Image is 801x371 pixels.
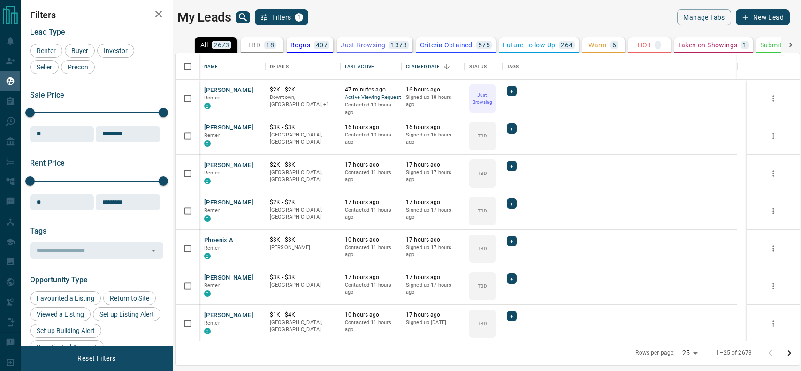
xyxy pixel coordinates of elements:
div: Renter [30,44,62,58]
p: $3K - $3K [270,273,336,281]
p: TBD [478,282,487,289]
span: Renter [204,245,220,251]
button: [PERSON_NAME] [204,311,253,320]
p: Contacted 11 hours ago [345,319,397,333]
p: Rows per page: [635,349,675,357]
div: Viewed a Listing [30,307,91,321]
span: Seller [33,63,55,71]
div: condos.ca [204,103,211,109]
div: Last Active [340,53,401,80]
p: Signed up 17 hours ago [406,206,460,221]
p: - [657,42,659,48]
button: Open [147,244,160,257]
div: Buyer [65,44,95,58]
button: more [766,279,780,293]
button: [PERSON_NAME] [204,161,253,170]
span: Reactivated Account [33,343,100,351]
button: Go to next page [780,344,799,363]
div: Claimed Date [401,53,465,80]
button: Phoenix A [204,236,233,245]
div: Claimed Date [406,53,440,80]
button: [PERSON_NAME] [204,123,253,132]
div: + [507,311,517,321]
p: Just Browsing [470,91,495,106]
p: Toronto [270,94,336,108]
p: $3K - $3K [270,236,336,244]
span: Active Viewing Request [345,94,397,102]
div: condos.ca [204,178,211,184]
p: Contacted 11 hours ago [345,206,397,221]
p: [GEOGRAPHIC_DATA], [GEOGRAPHIC_DATA] [270,131,336,146]
p: TBD [478,207,487,214]
div: Last Active [345,53,374,80]
p: 17 hours ago [345,161,397,169]
span: + [510,124,513,133]
p: 18 [266,42,274,48]
p: [GEOGRAPHIC_DATA], [GEOGRAPHIC_DATA] [270,319,336,333]
span: Favourited a Listing [33,295,98,302]
p: 17 hours ago [406,236,460,244]
div: Precon [61,60,95,74]
span: + [510,274,513,283]
span: Set up Building Alert [33,327,98,334]
span: Opportunity Type [30,275,88,284]
div: Name [199,53,265,80]
button: search button [236,11,250,23]
p: TBD [478,320,487,327]
p: All [200,42,208,48]
div: condos.ca [204,290,211,297]
p: 575 [478,42,490,48]
p: Bogus [290,42,310,48]
p: TBD [478,170,487,177]
p: 2673 [214,42,229,48]
p: [GEOGRAPHIC_DATA] [270,281,336,289]
span: + [510,311,513,321]
span: Precon [64,63,92,71]
p: 16 hours ago [345,123,397,131]
p: 10 hours ago [345,236,397,244]
p: 16 hours ago [406,123,460,131]
div: + [507,161,517,171]
p: 10 hours ago [345,311,397,319]
span: + [510,199,513,208]
p: Contacted 11 hours ago [345,281,397,296]
span: + [510,86,513,96]
span: Viewed a Listing [33,310,87,318]
span: + [510,161,513,171]
div: 25 [679,346,701,360]
span: Return to Site [107,295,153,302]
p: $2K - $2K [270,86,336,94]
p: HOT [638,42,651,48]
p: 264 [561,42,572,48]
p: 17 hours ago [406,161,460,169]
div: condos.ca [204,140,211,147]
button: Reset Filters [71,350,122,366]
div: + [507,198,517,209]
button: Filters1 [255,9,309,25]
span: + [510,236,513,246]
span: Renter [204,170,220,176]
p: 17 hours ago [406,311,460,319]
div: + [507,123,517,134]
p: 17 hours ago [406,198,460,206]
button: more [766,242,780,256]
div: Tags [502,53,737,80]
p: TBD [478,132,487,139]
p: Signed up 16 hours ago [406,131,460,146]
p: TBD [248,42,260,48]
p: Signed up 17 hours ago [406,169,460,183]
p: 407 [316,42,328,48]
span: 1 [296,14,302,21]
p: 16 hours ago [406,86,460,94]
button: [PERSON_NAME] [204,86,253,95]
h2: Filters [30,9,163,21]
p: Signed up 18 hours ago [406,94,460,108]
span: Renter [204,95,220,101]
p: [GEOGRAPHIC_DATA], [GEOGRAPHIC_DATA] [270,169,336,183]
p: Warm [588,42,607,48]
span: Renter [204,282,220,288]
p: $1K - $4K [270,311,336,319]
div: Investor [97,44,134,58]
span: Sale Price [30,91,64,99]
button: [PERSON_NAME] [204,198,253,207]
